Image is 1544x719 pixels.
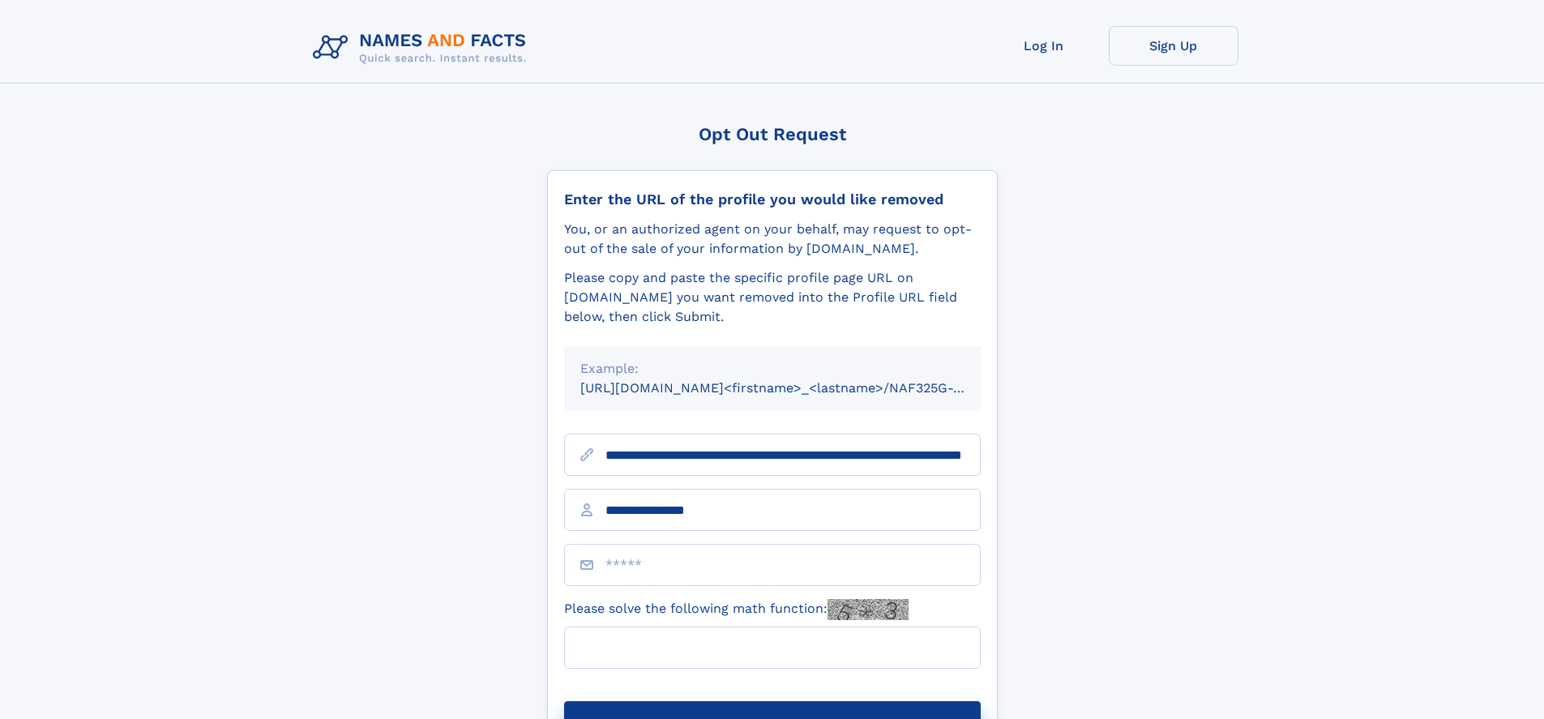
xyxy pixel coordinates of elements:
[564,190,981,208] div: Enter the URL of the profile you would like removed
[564,599,909,620] label: Please solve the following math function:
[580,359,964,379] div: Example:
[564,220,981,259] div: You, or an authorized agent on your behalf, may request to opt-out of the sale of your informatio...
[1109,26,1238,66] a: Sign Up
[580,380,1012,396] small: [URL][DOMAIN_NAME]<firstname>_<lastname>/NAF325G-xxxxxxxx
[547,124,998,144] div: Opt Out Request
[979,26,1109,66] a: Log In
[306,26,540,70] img: Logo Names and Facts
[564,268,981,327] div: Please copy and paste the specific profile page URL on [DOMAIN_NAME] you want removed into the Pr...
